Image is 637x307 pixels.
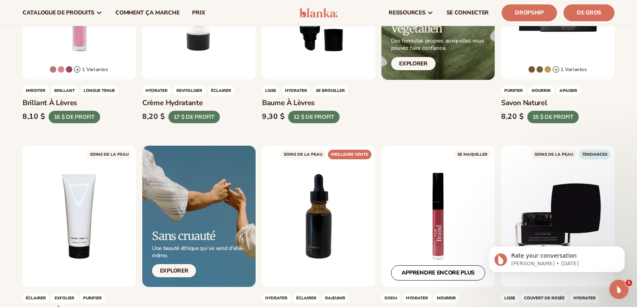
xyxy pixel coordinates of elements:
[504,295,515,301] font: Lisse
[142,98,203,108] font: Crème hydratante
[55,295,74,301] font: exfolier
[262,98,315,108] font: Baume à lèvres
[23,112,45,122] font: 8,10 $
[145,88,168,94] font: HYDRATER
[285,88,307,94] font: HYDRATER
[406,295,428,301] font: HYDRATER
[296,295,316,301] font: Éclairer
[391,265,485,281] a: APPRENDRE ENCORE PLUS
[563,4,614,21] a: De gros
[559,88,577,94] font: APAISER
[501,112,524,122] font: 8,20 $
[533,113,574,121] font: 15 $ DE PROFIT
[26,88,45,94] font: Miroiter
[176,88,202,94] font: REVITALISER
[385,295,397,301] font: Dodu
[316,88,345,94] font: SE BROUILLER
[299,8,338,18] img: logo
[152,264,196,277] a: Explorer
[502,4,557,21] a: Dropship
[265,88,276,94] font: LISSE
[54,88,75,94] font: BRILLANT
[142,112,165,122] font: 8,20 $
[609,280,629,299] iframe: Chat en direct par interphone
[262,112,285,122] font: 9,30 $
[391,57,435,70] a: Explorer
[391,37,484,52] font: Des formules propres auxquelles vous pouvez faire confiance.
[447,9,489,16] font: SE CONNECTER
[152,244,244,259] font: Une beauté éthique qui se vend d'elle-même.
[504,88,523,94] font: Purifier
[26,295,46,301] font: éclairer
[325,295,345,301] font: rajeunir
[524,295,565,301] font: couvert de rosée
[293,113,334,121] font: 12 $ DE PROFIT
[174,113,215,121] font: 17 $ DE PROFIT
[192,9,205,16] font: prix
[211,88,231,94] font: ÉCLAIRER
[437,295,456,301] font: nourrir
[265,295,287,301] font: HYDRATER
[476,229,637,285] iframe: Message de notifications d'interphone
[23,98,77,108] font: Brillant à lèvres
[627,280,631,285] font: 1
[501,98,547,108] font: Savon naturel
[532,88,551,94] font: NOURRIR
[391,21,442,36] font: Végétalien
[152,229,215,243] font: Sans cruauté
[84,88,115,94] font: LONGUE TENUE
[389,9,425,16] font: ressources
[574,295,596,301] font: hydrater
[83,295,102,301] font: purifier
[23,9,94,16] font: catalogue de produits
[54,113,95,121] font: 16 $ DE PROFIT
[115,9,179,16] font: Comment ça marche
